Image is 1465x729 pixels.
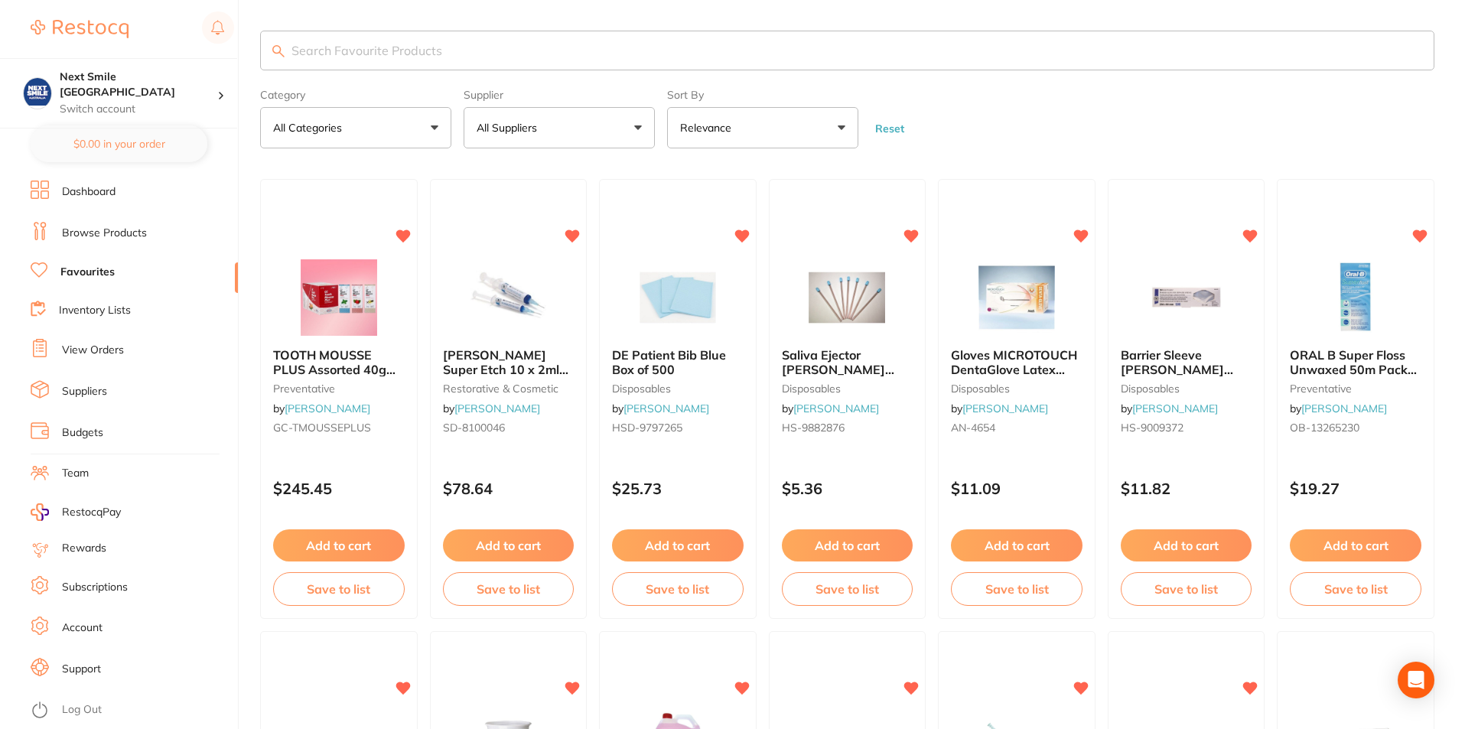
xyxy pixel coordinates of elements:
[273,480,405,497] p: $245.45
[680,120,737,135] p: Relevance
[667,107,858,148] button: Relevance
[1301,402,1387,415] a: [PERSON_NAME]
[31,125,207,162] button: $0.00 in your order
[1306,259,1405,336] img: ORAL B Super Floss Unwaxed 50m Pack of 6
[1290,572,1421,606] button: Save to list
[443,529,575,561] button: Add to cart
[782,529,913,561] button: Add to cart
[1290,347,1417,391] span: ORAL B Super Floss Unwaxed 50m Pack of 6
[31,698,233,723] button: Log Out
[871,122,909,135] button: Reset
[951,348,1082,376] b: Gloves MICROTOUCH DentaGlove Latex Powder Free Small x 100
[1290,382,1421,395] small: preventative
[951,382,1082,395] small: disposables
[1290,348,1421,376] b: ORAL B Super Floss Unwaxed 50m Pack of 6
[62,425,103,441] a: Budgets
[289,259,389,336] img: TOOTH MOUSSE PLUS Assorted 40g Tube 4 x Mint & Straw 2 x Van
[62,226,147,241] a: Browse Products
[62,702,102,718] a: Log Out
[1121,529,1252,561] button: Add to cart
[62,384,107,399] a: Suppliers
[612,347,726,376] span: DE Patient Bib Blue Box of 500
[60,265,115,280] a: Favourites
[782,402,879,415] span: by
[951,402,1048,415] span: by
[1121,402,1218,415] span: by
[285,402,370,415] a: [PERSON_NAME]
[1132,402,1218,415] a: [PERSON_NAME]
[951,421,995,434] span: AN-4654
[1290,529,1421,561] button: Add to cart
[62,662,101,677] a: Support
[443,382,575,395] small: restorative & cosmetic
[1290,402,1387,415] span: by
[628,259,728,336] img: DE Patient Bib Blue Box of 500
[443,347,568,391] span: [PERSON_NAME] Super Etch 10 x 2ml Syringes and 50 Tips
[951,572,1082,606] button: Save to list
[62,580,128,595] a: Subscriptions
[782,347,894,405] span: Saliva Ejector [PERSON_NAME] Clear with Blue Tip 15cm Pk100
[1290,421,1359,434] span: OB-13265230
[612,382,744,395] small: disposables
[1121,348,1252,376] b: Barrier Sleeve HENRY SCHEIN Airwater Syringe Pk of 500
[62,541,106,556] a: Rewards
[31,11,129,47] a: Restocq Logo
[443,402,540,415] span: by
[967,259,1066,336] img: Gloves MICROTOUCH DentaGlove Latex Powder Free Small x 100
[458,259,558,336] img: HENRY SCHEIN Super Etch 10 x 2ml Syringes and 50 Tips
[443,421,505,434] span: SD-8100046
[612,421,682,434] span: HSD-9797265
[62,505,121,520] span: RestocqPay
[1398,662,1434,698] div: Open Intercom Messenger
[273,120,348,135] p: All Categories
[443,480,575,497] p: $78.64
[782,421,845,434] span: HS-9882876
[60,70,217,99] h4: Next Smile Melbourne
[951,480,1082,497] p: $11.09
[1121,347,1238,405] span: Barrier Sleeve [PERSON_NAME] Airwater Syringe Pk of 500
[962,402,1048,415] a: [PERSON_NAME]
[797,259,897,336] img: Saliva Ejector HENRY SCHEIN Clear with Blue Tip 15cm Pk100
[260,89,451,101] label: Category
[31,503,49,521] img: RestocqPay
[612,529,744,561] button: Add to cart
[443,348,575,376] b: HENRY SCHEIN Super Etch 10 x 2ml Syringes and 50 Tips
[273,529,405,561] button: Add to cart
[31,20,129,38] img: Restocq Logo
[273,572,405,606] button: Save to list
[612,480,744,497] p: $25.73
[24,78,51,106] img: Next Smile Melbourne
[782,348,913,376] b: Saliva Ejector HENRY SCHEIN Clear with Blue Tip 15cm Pk100
[273,348,405,376] b: TOOTH MOUSSE PLUS Assorted 40g Tube 4 x Mint & Straw 2 x Van
[1290,480,1421,497] p: $19.27
[1121,382,1252,395] small: disposables
[62,184,116,200] a: Dashboard
[62,343,124,358] a: View Orders
[273,421,371,434] span: GC-TMOUSSEPLUS
[260,107,451,148] button: All Categories
[782,480,913,497] p: $5.36
[260,31,1434,70] input: Search Favourite Products
[782,382,913,395] small: disposables
[793,402,879,415] a: [PERSON_NAME]
[1121,421,1183,434] span: HS-9009372
[273,402,370,415] span: by
[623,402,709,415] a: [PERSON_NAME]
[31,503,121,521] a: RestocqPay
[464,89,655,101] label: Supplier
[951,529,1082,561] button: Add to cart
[1121,572,1252,606] button: Save to list
[782,572,913,606] button: Save to list
[612,572,744,606] button: Save to list
[951,347,1077,405] span: Gloves MICROTOUCH DentaGlove Latex Powder Free Small x 100
[1121,480,1252,497] p: $11.82
[477,120,543,135] p: All Suppliers
[60,102,217,117] p: Switch account
[59,303,131,318] a: Inventory Lists
[612,402,709,415] span: by
[667,89,858,101] label: Sort By
[454,402,540,415] a: [PERSON_NAME]
[464,107,655,148] button: All Suppliers
[273,347,402,405] span: TOOTH MOUSSE PLUS Assorted 40g Tube 4 x Mint & Straw 2 x Van
[1137,259,1236,336] img: Barrier Sleeve HENRY SCHEIN Airwater Syringe Pk of 500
